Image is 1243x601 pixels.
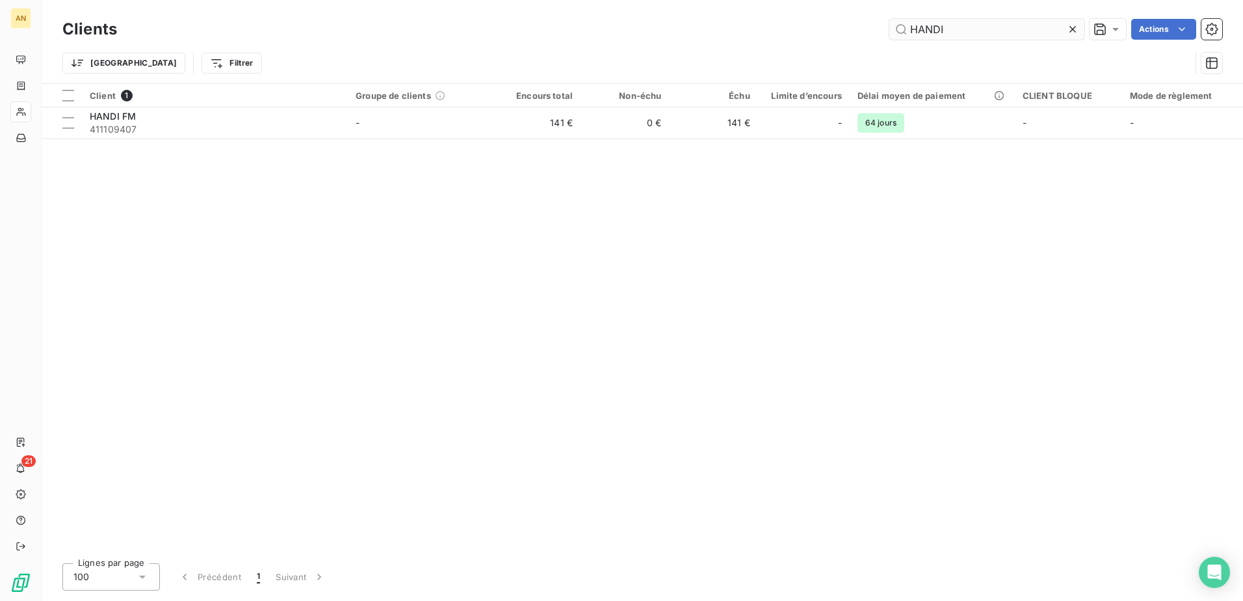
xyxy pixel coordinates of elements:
[1023,117,1027,128] span: -
[492,107,581,139] td: 141 €
[1199,557,1230,588] div: Open Intercom Messenger
[121,90,133,101] span: 1
[170,563,249,591] button: Précédent
[257,570,260,583] span: 1
[202,53,261,73] button: Filtrer
[10,572,31,593] img: Logo LeanPay
[356,90,431,101] span: Groupe de clients
[838,116,842,129] span: -
[90,90,116,101] span: Client
[62,53,185,73] button: [GEOGRAPHIC_DATA]
[500,90,573,101] div: Encours total
[669,107,757,139] td: 141 €
[73,570,89,583] span: 100
[581,107,669,139] td: 0 €
[1130,117,1134,128] span: -
[268,563,334,591] button: Suivant
[90,123,340,136] span: 411109407
[62,18,117,41] h3: Clients
[588,90,661,101] div: Non-échu
[766,90,842,101] div: Limite d’encours
[1130,90,1235,101] div: Mode de règlement
[677,90,750,101] div: Échu
[356,117,360,128] span: -
[249,563,268,591] button: 1
[857,113,904,133] span: 64 jours
[857,90,1007,101] div: Délai moyen de paiement
[90,111,136,122] span: HANDI FM
[21,455,36,467] span: 21
[10,8,31,29] div: AN
[1131,19,1196,40] button: Actions
[889,19,1084,40] input: Rechercher
[1023,90,1114,101] div: CLIENT BLOQUE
